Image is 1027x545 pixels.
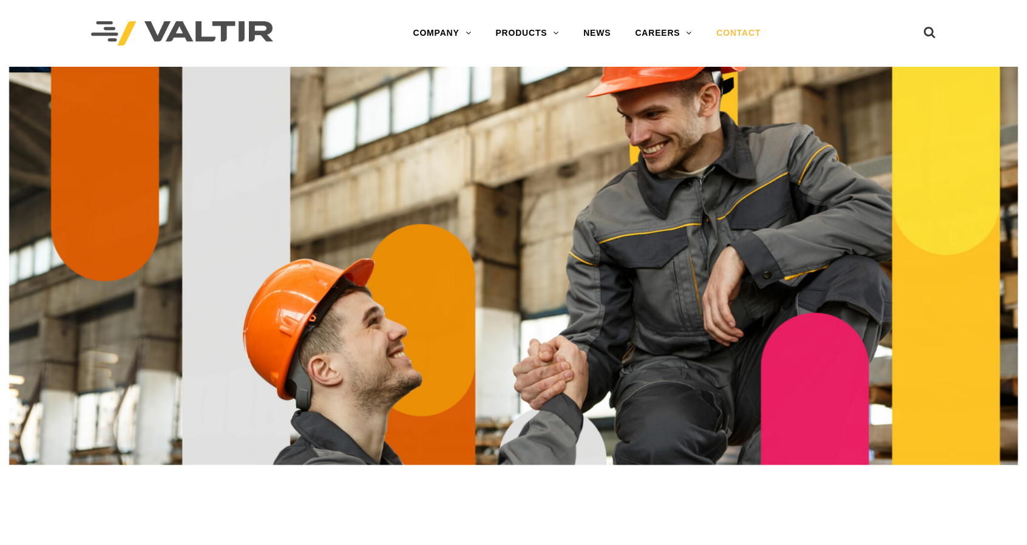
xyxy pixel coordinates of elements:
a: NEWS [571,21,623,46]
img: Valtir [91,21,273,46]
img: Contact_1 [9,67,1018,465]
a: CONTACT [704,21,773,46]
a: CAREERS [623,21,704,46]
a: COMPANY [401,21,483,46]
a: PRODUCTS [483,21,571,46]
